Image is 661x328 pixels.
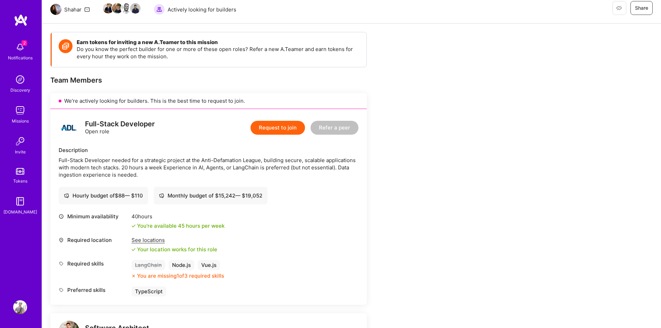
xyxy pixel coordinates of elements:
[50,4,61,15] img: Team Architect
[12,117,29,125] div: Missions
[132,260,165,270] div: LangChain
[22,40,27,46] span: 2
[59,286,128,294] div: Preferred skills
[59,261,64,266] i: icon Tag
[113,2,122,14] a: Team Member Avatar
[15,148,26,155] div: Invite
[84,7,90,12] i: icon Mail
[159,193,164,198] i: icon Cash
[154,4,165,15] img: Actively looking for builders
[132,247,136,252] i: icon Check
[13,40,27,54] img: bell
[16,168,24,175] img: tokens
[13,300,27,314] img: User Avatar
[77,45,359,60] p: Do you know the perfect builder for one or more of these open roles? Refer a new A.Teamer and ear...
[168,6,236,13] span: Actively looking for builders
[50,76,367,85] div: Team Members
[311,121,358,135] button: Refer a peer
[3,208,37,216] div: [DOMAIN_NAME]
[11,300,29,314] a: User Avatar
[132,236,217,244] div: See locations
[104,2,113,14] a: Team Member Avatar
[635,5,648,11] span: Share
[59,237,64,243] i: icon Location
[251,121,305,135] button: Request to join
[85,120,155,135] div: Open role
[59,117,79,138] img: logo
[132,286,166,296] div: TypeScript
[50,93,367,109] div: We’re actively looking for builders. This is the best time to request to join.
[59,236,128,244] div: Required location
[132,274,136,278] i: icon CloseOrange
[59,39,73,53] img: Token icon
[64,6,82,13] div: Shahar
[13,134,27,148] img: Invite
[64,193,69,198] i: icon Cash
[130,3,141,14] img: Team Member Avatar
[59,287,64,293] i: icon Tag
[13,177,27,185] div: Tokens
[14,14,28,26] img: logo
[10,86,30,94] div: Discovery
[169,260,194,270] div: Node.js
[8,54,33,61] div: Notifications
[13,103,27,117] img: teamwork
[103,3,113,14] img: Team Member Avatar
[59,157,358,178] div: Full-Stack Developer needed for a strategic project at the Anti-Defamation League, building secur...
[132,222,224,229] div: You're available 45 hours per week
[131,2,140,14] a: Team Member Avatar
[64,192,143,199] div: Hourly budget of $ 88 — $ 110
[137,272,224,279] div: You are missing 1 of 3 required skills
[59,260,128,267] div: Required skills
[132,224,136,228] i: icon Check
[630,1,653,15] button: Share
[13,73,27,86] img: discovery
[159,192,262,199] div: Monthly budget of $ 15,242 — $ 19,052
[13,194,27,208] img: guide book
[122,2,131,14] a: Team Member Avatar
[121,3,132,14] img: Team Member Avatar
[112,3,122,14] img: Team Member Avatar
[59,213,128,220] div: Minimum availability
[198,260,220,270] div: Vue.js
[132,246,217,253] div: Your location works for this role
[616,5,622,11] i: icon EyeClosed
[59,146,358,154] div: Description
[85,120,155,128] div: Full-Stack Developer
[132,213,224,220] div: 40 hours
[77,39,359,45] h4: Earn tokens for inviting a new A.Teamer to this mission
[59,214,64,219] i: icon Clock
